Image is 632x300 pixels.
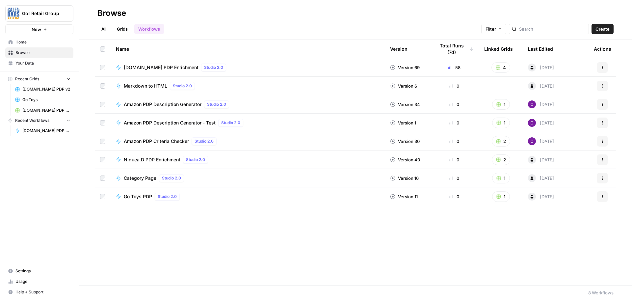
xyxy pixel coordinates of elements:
[435,64,474,71] div: 58
[22,97,70,103] span: Go Toys
[15,39,70,45] span: Home
[492,136,510,147] button: 2
[5,58,73,68] a: Your Data
[528,100,536,108] img: pztarfhstn1c64xktqzc4g5rzd74
[124,83,167,89] span: Markdown to HTML
[5,266,73,276] a: Settings
[22,86,70,92] span: [DOMAIN_NAME] PDP v2
[5,74,73,84] button: Recent Grids
[15,279,70,285] span: Usage
[207,101,226,107] span: Studio 2.0
[390,193,418,200] div: Version 11
[15,50,70,56] span: Browse
[116,156,380,164] a: Niquea.D PDP EnrichmentStudio 2.0
[173,83,192,89] span: Studio 2.0
[528,40,553,58] div: Last Edited
[481,24,506,34] button: Filter
[116,137,380,145] a: Amazon PDP Criteria CheckerStudio 2.0
[492,191,510,202] button: 1
[435,138,474,145] div: 0
[124,64,198,71] span: [DOMAIN_NAME] PDP Enrichment
[15,268,70,274] span: Settings
[528,64,554,71] div: [DATE]
[116,64,380,71] a: [DOMAIN_NAME] PDP EnrichmentStudio 2.0
[32,26,41,33] span: New
[116,100,380,108] a: Amazon PDP Description GeneratorStudio 2.0
[528,193,554,201] div: [DATE]
[528,119,536,127] img: pztarfhstn1c64xktqzc4g5rzd74
[390,40,408,58] div: Version
[124,120,216,126] span: Amazon PDP Description Generator - Test
[124,101,201,108] span: Amazon PDP Description Generator
[491,62,510,73] button: 4
[435,40,474,58] div: Total Runs (7d)
[12,95,73,105] a: Go Toys
[435,101,474,108] div: 0
[435,83,474,89] div: 0
[124,156,180,163] span: Niquea.D PDP Enrichment
[435,156,474,163] div: 0
[116,119,380,127] a: Amazon PDP Description Generator - TestStudio 2.0
[12,105,73,116] a: [DOMAIN_NAME] PDP Enrichment Grid
[528,137,536,145] img: pztarfhstn1c64xktqzc4g5rzd74
[595,26,610,32] span: Create
[492,99,510,110] button: 1
[12,125,73,136] a: [DOMAIN_NAME] PDP Enrichment
[116,40,380,58] div: Name
[492,118,510,128] button: 1
[492,154,510,165] button: 2
[528,174,554,182] div: [DATE]
[97,24,110,34] a: All
[390,83,417,89] div: Version 6
[8,8,19,19] img: Go! Retail Group Logo
[486,26,496,32] span: Filter
[5,47,73,58] a: Browse
[15,289,70,295] span: Help + Support
[158,194,177,200] span: Studio 2.0
[97,8,126,18] div: Browse
[390,175,419,181] div: Version 16
[12,84,73,95] a: [DOMAIN_NAME] PDP v2
[113,24,132,34] a: Grids
[124,193,152,200] span: Go Toys PDP
[5,116,73,125] button: Recent Workflows
[15,76,39,82] span: Recent Grids
[22,107,70,113] span: [DOMAIN_NAME] PDP Enrichment Grid
[390,64,420,71] div: Version 69
[484,40,513,58] div: Linked Grids
[15,118,49,123] span: Recent Workflows
[116,193,380,201] a: Go Toys PDPStudio 2.0
[390,101,420,108] div: Version 34
[519,26,586,32] input: Search
[5,24,73,34] button: New
[162,175,181,181] span: Studio 2.0
[15,60,70,66] span: Your Data
[390,156,420,163] div: Version 40
[528,100,554,108] div: [DATE]
[435,175,474,181] div: 0
[5,37,73,47] a: Home
[492,173,510,183] button: 1
[5,287,73,297] button: Help + Support
[390,138,420,145] div: Version 30
[528,119,554,127] div: [DATE]
[588,289,614,296] div: 8 Workflows
[594,40,611,58] div: Actions
[528,156,554,164] div: [DATE]
[22,10,62,17] span: Go! Retail Group
[528,82,554,90] div: [DATE]
[116,174,380,182] a: Category PageStudio 2.0
[204,65,223,70] span: Studio 2.0
[195,138,214,144] span: Studio 2.0
[124,138,189,145] span: Amazon PDP Criteria Checker
[221,120,240,126] span: Studio 2.0
[5,5,73,22] button: Workspace: Go! Retail Group
[390,120,416,126] div: Version 1
[124,175,156,181] span: Category Page
[435,120,474,126] div: 0
[22,128,70,134] span: [DOMAIN_NAME] PDP Enrichment
[528,137,554,145] div: [DATE]
[116,82,380,90] a: Markdown to HTMLStudio 2.0
[186,157,205,163] span: Studio 2.0
[134,24,164,34] a: Workflows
